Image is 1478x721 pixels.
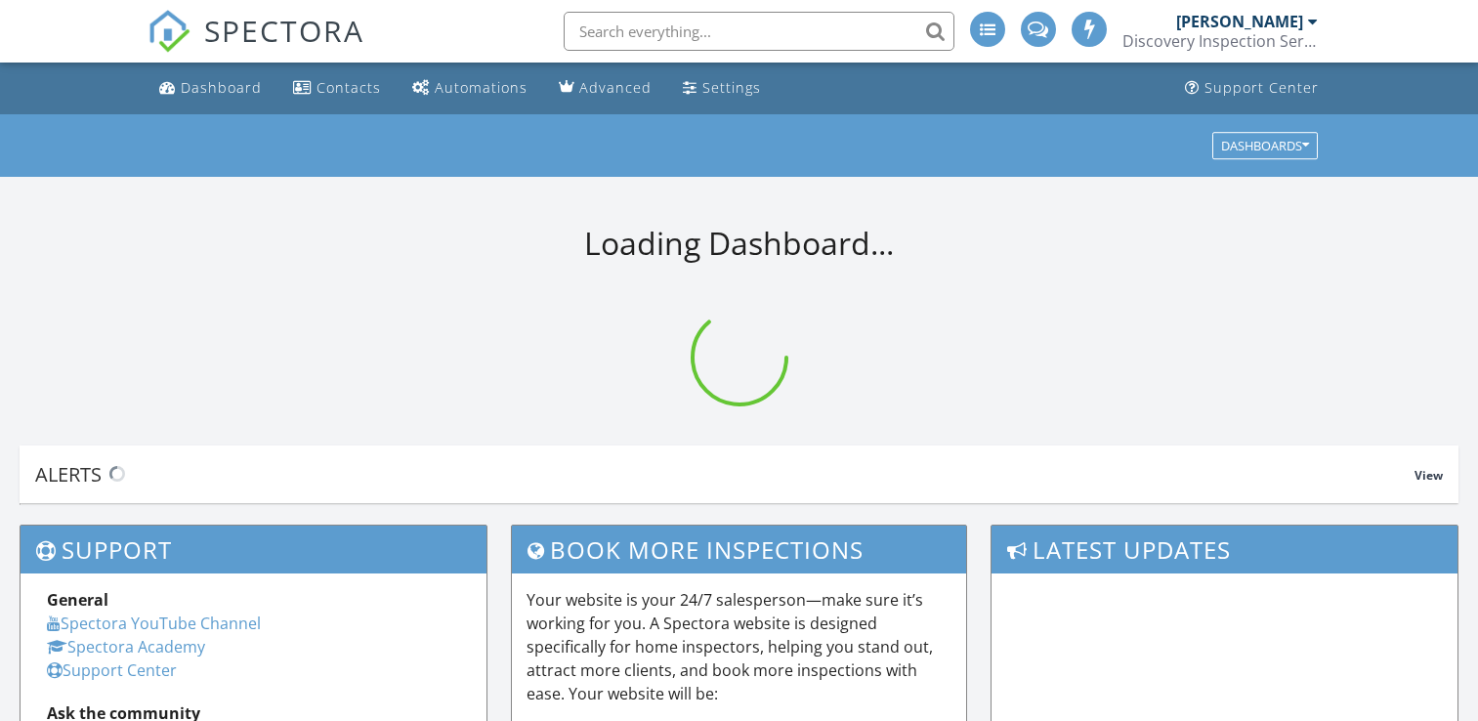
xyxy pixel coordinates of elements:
[204,10,364,51] span: SPECTORA
[21,526,486,573] h3: Support
[1204,78,1319,97] div: Support Center
[551,70,659,106] a: Advanced
[47,659,177,681] a: Support Center
[47,613,261,634] a: Spectora YouTube Channel
[1212,132,1318,159] button: Dashboards
[285,70,389,106] a: Contacts
[992,526,1457,573] h3: Latest Updates
[1177,70,1327,106] a: Support Center
[47,589,108,611] strong: General
[404,70,535,106] a: Automations (Advanced)
[1176,12,1303,31] div: [PERSON_NAME]
[181,78,262,97] div: Dashboard
[1415,467,1443,484] span: View
[564,12,954,51] input: Search everything...
[151,70,270,106] a: Dashboard
[527,588,951,705] p: Your website is your 24/7 salesperson—make sure it’s working for you. A Spectora website is desig...
[35,461,1415,488] div: Alerts
[512,526,966,573] h3: Book More Inspections
[47,636,205,657] a: Spectora Academy
[702,78,761,97] div: Settings
[148,26,364,67] a: SPECTORA
[675,70,769,106] a: Settings
[148,10,190,53] img: The Best Home Inspection Software - Spectora
[435,78,528,97] div: Automations
[579,78,652,97] div: Advanced
[317,78,381,97] div: Contacts
[1221,139,1309,152] div: Dashboards
[1122,31,1318,51] div: Discovery Inspection Services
